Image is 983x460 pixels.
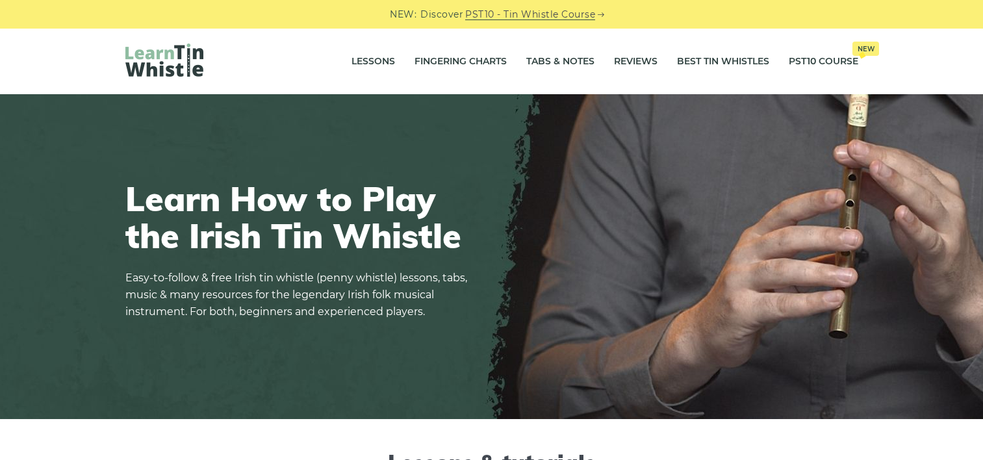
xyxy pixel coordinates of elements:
[852,42,879,56] span: New
[614,45,657,78] a: Reviews
[125,270,476,320] p: Easy-to-follow & free Irish tin whistle (penny whistle) lessons, tabs, music & many resources for...
[125,180,476,254] h1: Learn How to Play the Irish Tin Whistle
[677,45,769,78] a: Best Tin Whistles
[526,45,594,78] a: Tabs & Notes
[351,45,395,78] a: Lessons
[415,45,507,78] a: Fingering Charts
[789,45,858,78] a: PST10 CourseNew
[125,44,203,77] img: LearnTinWhistle.com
